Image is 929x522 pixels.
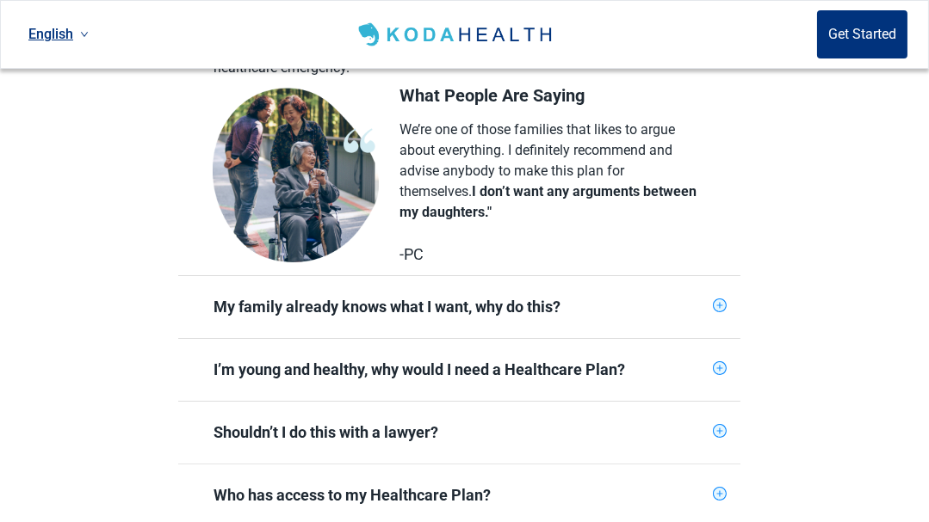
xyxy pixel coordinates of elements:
div: -PC [399,244,700,265]
span: plus-circle [713,361,727,375]
span: plus-circle [713,298,727,312]
span: plus-circle [713,424,727,438]
div: I’m young and healthy, why would I need a Healthcare Plan? [214,359,706,380]
div: Shouldn’t I do this with a lawyer? [178,402,740,464]
img: test [213,88,379,262]
span: I don’t want any arguments between my daughters." [399,183,697,220]
span: plus-circle [713,487,727,501]
img: Koda Health [355,21,559,48]
div: I’m young and healthy, why would I need a Healthcare Plan? [178,339,740,401]
button: Get Started [817,10,907,58]
div: My family already knows what I want, why do this? [178,276,740,338]
a: Current language: English [22,20,96,48]
div: What People Are Saying [399,85,700,106]
div: Shouldn’t I do this with a lawyer? [214,422,706,443]
div: My family already knows what I want, why do this? [214,297,706,317]
span: down [80,30,89,39]
div: We’re one of those families that likes to argue about everything. I definitely recommend and advi... [399,120,700,223]
div: Who has access to my Healthcare Plan? [214,485,706,506]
